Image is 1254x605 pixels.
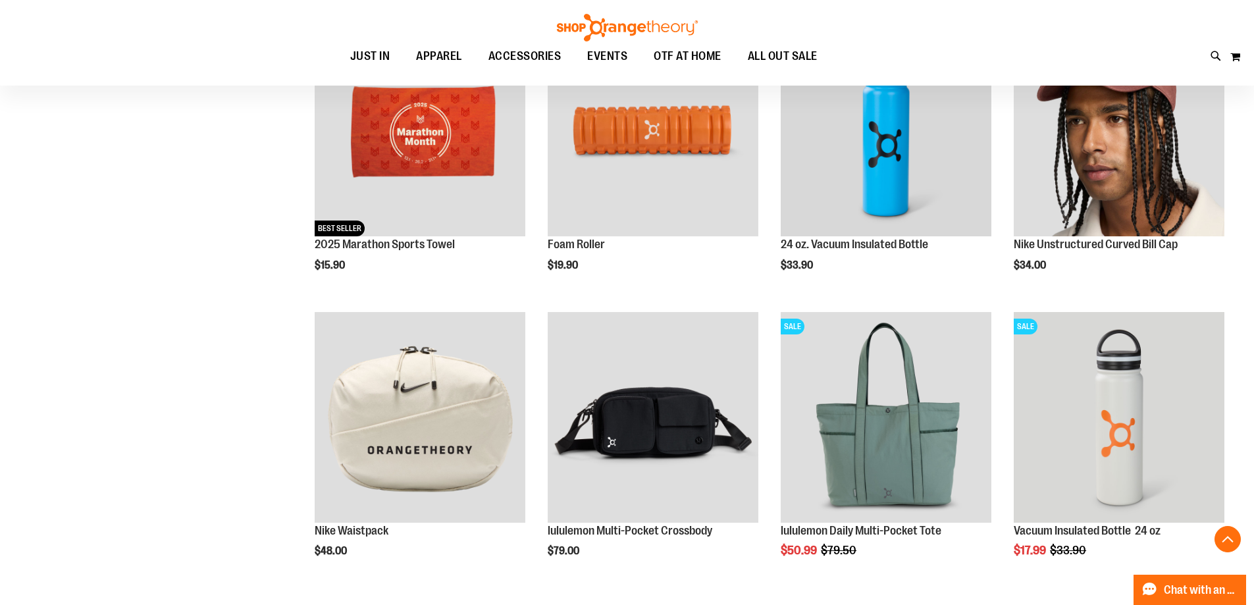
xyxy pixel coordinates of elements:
a: lululemon Daily Multi-Pocket ToteSALE [781,312,991,525]
a: 24 oz. Vacuum Insulated Bottle [781,238,928,251]
img: Vacuum Insulated Bottle 24 oz [1014,312,1224,523]
div: product [308,19,532,305]
button: Back To Top [1215,526,1241,552]
span: $33.90 [1050,544,1088,557]
a: 2025 Marathon Sports Towel [315,238,455,251]
div: product [541,305,765,591]
a: Nike Waistpack [315,312,525,525]
span: Chat with an Expert [1164,584,1238,596]
img: lululemon Multi-Pocket Crossbody [548,312,758,523]
a: lululemon Daily Multi-Pocket Tote [781,524,941,537]
img: Shop Orangetheory [555,14,700,41]
img: Nike Waistpack [315,312,525,523]
button: Chat with an Expert [1134,575,1247,605]
span: ALL OUT SALE [748,41,818,71]
span: OTF AT HOME [654,41,721,71]
img: 2025 Marathon Sports Towel [315,26,525,236]
span: APPAREL [416,41,462,71]
img: lululemon Daily Multi-Pocket Tote [781,312,991,523]
span: $79.50 [821,544,858,557]
img: 24 oz. Vacuum Insulated Bottle [781,26,991,236]
span: $15.90 [315,259,347,271]
div: product [541,19,765,305]
span: $79.00 [548,545,581,557]
a: Foam RollerNEW [548,26,758,238]
div: product [774,19,998,305]
span: SALE [781,319,804,334]
div: product [1007,19,1231,305]
a: 2025 Marathon Sports TowelNEWBEST SELLER [315,26,525,238]
a: Foam Roller [548,238,605,251]
div: product [774,305,998,591]
span: ACCESSORIES [488,41,562,71]
span: JUST IN [350,41,390,71]
a: lululemon Multi-Pocket Crossbody [548,312,758,525]
a: Nike Unstructured Curved Bill Cap [1014,26,1224,238]
div: product [1007,305,1231,591]
a: Vacuum Insulated Bottle 24 oz [1014,524,1161,537]
span: $33.90 [781,259,815,271]
span: $48.00 [315,545,349,557]
div: product [308,305,532,591]
img: Foam Roller [548,26,758,236]
span: SALE [1014,319,1037,334]
a: 24 oz. Vacuum Insulated BottleNEW [781,26,991,238]
a: Vacuum Insulated Bottle 24 ozSALE [1014,312,1224,525]
a: Nike Unstructured Curved Bill Cap [1014,238,1178,251]
span: $50.99 [781,544,819,557]
span: $17.99 [1014,544,1048,557]
span: $34.00 [1014,259,1048,271]
span: BEST SELLER [315,221,365,236]
span: $19.90 [548,259,580,271]
img: Nike Unstructured Curved Bill Cap [1014,26,1224,236]
a: Nike Waistpack [315,524,388,537]
span: EVENTS [587,41,627,71]
a: lululemon Multi-Pocket Crossbody [548,524,712,537]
